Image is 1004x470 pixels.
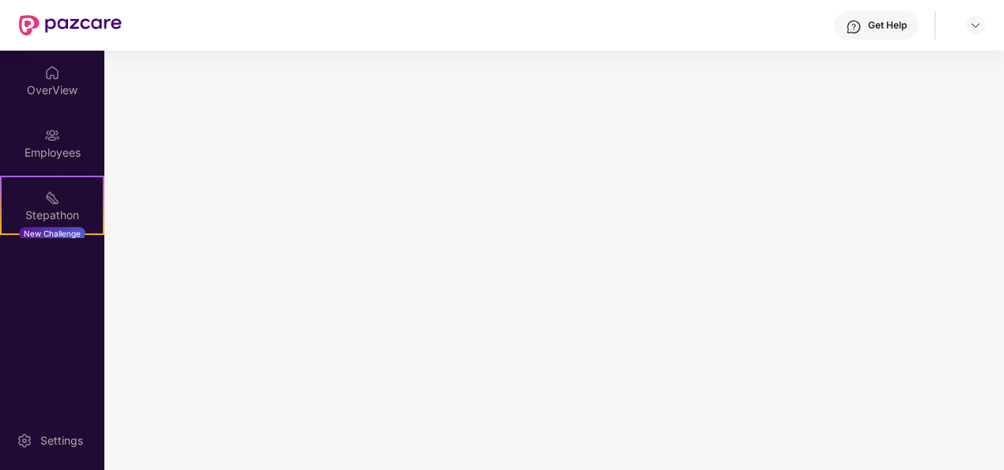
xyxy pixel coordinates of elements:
[17,433,32,449] img: svg+xml;base64,PHN2ZyBpZD0iU2V0dGluZy0yMHgyMCIgeG1sbnM9Imh0dHA6Ly93d3cudzMub3JnLzIwMDAvc3ZnIiB3aW...
[969,19,982,32] img: svg+xml;base64,PHN2ZyBpZD0iRHJvcGRvd24tMzJ4MzIiIHhtbG5zPSJodHRwOi8vd3d3LnczLm9yZy8yMDAwL3N2ZyIgd2...
[44,65,60,81] img: svg+xml;base64,PHN2ZyBpZD0iSG9tZSIgeG1sbnM9Imh0dHA6Ly93d3cudzMub3JnLzIwMDAvc3ZnIiB3aWR0aD0iMjAiIG...
[44,190,60,206] img: svg+xml;base64,PHN2ZyB4bWxucz0iaHR0cDovL3d3dy53My5vcmcvMjAwMC9zdmciIHdpZHRoPSIyMSIgaGVpZ2h0PSIyMC...
[868,19,907,32] div: Get Help
[19,227,85,240] div: New Challenge
[19,15,122,36] img: New Pazcare Logo
[36,433,88,449] div: Settings
[846,19,862,35] img: svg+xml;base64,PHN2ZyBpZD0iSGVscC0zMngzMiIgeG1sbnM9Imh0dHA6Ly93d3cudzMub3JnLzIwMDAvc3ZnIiB3aWR0aD...
[44,127,60,143] img: svg+xml;base64,PHN2ZyBpZD0iRW1wbG95ZWVzIiB4bWxucz0iaHR0cDovL3d3dy53My5vcmcvMjAwMC9zdmciIHdpZHRoPS...
[2,207,103,223] div: Stepathon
